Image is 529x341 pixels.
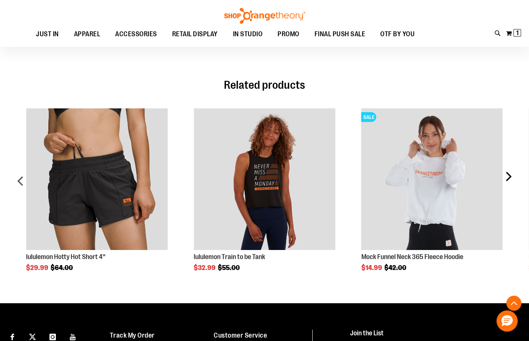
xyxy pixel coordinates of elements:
span: OTF BY YOU [380,26,415,43]
span: $14.99 [361,264,383,272]
a: ACCESSORIES [108,26,165,43]
span: $55.00 [218,264,241,272]
a: APPAREL [66,26,108,43]
span: RETAIL DISPLAY [172,26,218,43]
a: lululemon Train to be Tank [194,253,265,261]
span: $32.99 [194,264,217,272]
a: Customer Service [214,332,267,339]
a: PROMO [270,26,307,43]
a: OTF BY YOU [373,26,422,43]
a: lululemon Hotty Hot Short 4” [26,253,105,261]
a: FINAL PUSH SALE [307,26,373,43]
div: next [501,97,516,271]
img: Product image for lululemon Hotty Hot Short 4” [26,108,168,250]
span: $29.99 [26,264,49,272]
span: Related products [224,79,305,91]
a: Mock Funnel Neck 365 Fleece Hoodie [361,253,463,261]
span: FINAL PUSH SALE [315,26,366,43]
a: Product Page Link [194,108,335,251]
span: APPAREL [74,26,100,43]
div: prev [13,97,28,271]
img: Product image for lululemon Train to be Tank [194,108,335,250]
a: JUST IN [28,26,66,43]
button: Back To Top [506,296,521,311]
span: ACCESSORIES [115,26,157,43]
button: Hello, have a question? Let’s chat. [497,310,518,332]
img: Twitter [29,333,36,340]
span: 1 [516,29,519,37]
span: $42.00 [384,264,407,272]
span: SALE [361,112,376,122]
a: Product Page Link [361,108,503,251]
img: Shop Orangetheory [223,8,306,24]
span: IN STUDIO [233,26,263,43]
span: PROMO [278,26,299,43]
a: RETAIL DISPLAY [165,26,225,43]
img: Product image for Mock Funnel Neck 365 Fleece Hoodie [361,108,503,250]
a: IN STUDIO [225,26,270,43]
span: $64.00 [51,264,74,272]
a: Track My Order [110,332,155,339]
a: Product Page Link [26,108,168,251]
span: JUST IN [36,26,59,43]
